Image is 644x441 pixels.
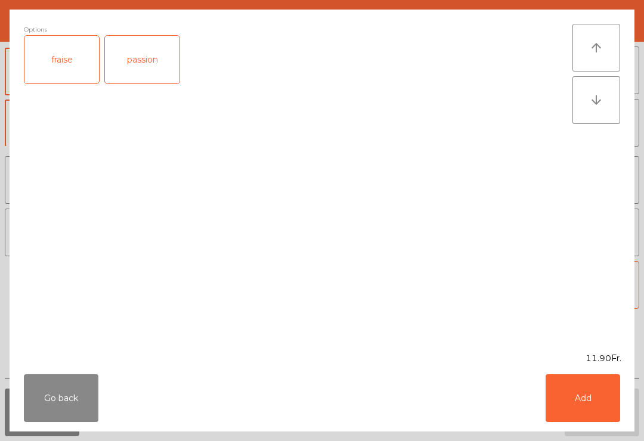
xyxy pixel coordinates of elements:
i: arrow_upward [589,41,603,55]
div: fraise [24,36,99,83]
button: arrow_downward [572,76,620,124]
button: Go back [24,374,98,422]
div: passion [105,36,179,83]
button: Add [546,374,620,422]
div: 11.90Fr. [10,352,634,365]
button: arrow_upward [572,24,620,72]
span: Options [24,24,47,35]
i: arrow_downward [589,93,603,107]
